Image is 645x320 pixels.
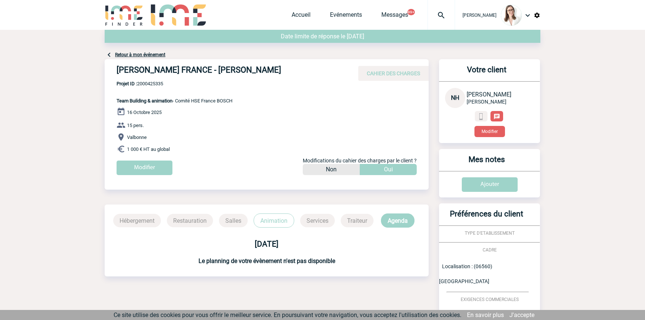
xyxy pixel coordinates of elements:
a: J'accepte [509,311,534,319]
span: CAHIER DES CHARGES [367,70,420,76]
span: EXIGENCES COMMERCIALES [461,297,519,302]
span: [PERSON_NAME] [467,99,506,105]
p: Services [300,214,335,227]
a: Retour à mon événement [115,52,165,57]
a: Accueil [292,11,311,22]
span: Ce site utilise des cookies pour vous offrir le meilleur service. En poursuivant votre navigation... [114,311,461,319]
a: Messages [381,11,408,22]
b: [DATE] [255,240,279,248]
span: Modifications du cahier des charges par le client ? [303,158,417,164]
span: CADRE [483,247,497,253]
p: Oui [384,164,393,175]
span: TYPE D'ETABLISSEMENT [465,231,515,236]
span: 2000425335 [117,81,232,86]
h3: Le planning de votre évènement n'est pas disponible [105,257,429,264]
span: 16 Octobre 2025 [127,110,162,115]
p: Animation [254,213,294,228]
span: - Comité HSE France BOSCH [117,98,232,104]
span: [PERSON_NAME] [467,91,511,98]
span: Team Building & animation [117,98,172,104]
p: Salles [219,214,248,227]
input: Ajouter [462,177,518,192]
span: Valbonne [127,134,147,140]
p: Traiteur [341,214,374,227]
span: NH [451,94,459,101]
button: 99+ [407,9,415,15]
h3: Préférences du client [442,209,531,225]
span: [PERSON_NAME] [463,13,496,18]
span: Date limite de réponse le [DATE] [281,33,364,40]
b: Projet ID : [117,81,137,86]
h3: Mes notes [442,155,531,171]
h3: Votre client [442,65,531,81]
p: Agenda [381,213,414,228]
img: 122719-0.jpg [501,5,522,26]
button: Modifier [474,126,505,137]
input: Modifier [117,161,172,175]
img: IME-Finder [105,4,143,26]
img: chat-24-px-w.png [493,113,500,120]
h4: [PERSON_NAME] FRANCE - [PERSON_NAME] [117,65,340,78]
span: 1 000 € HT au global [127,146,170,152]
span: Localisation : (06560) [GEOGRAPHIC_DATA] [439,263,492,284]
p: Hébergement [113,214,161,227]
p: Non [326,164,337,175]
a: Evénements [330,11,362,22]
p: Restauration [167,214,213,227]
img: portable.png [478,113,484,120]
span: 15 pers. [127,123,144,128]
a: En savoir plus [467,311,504,319]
